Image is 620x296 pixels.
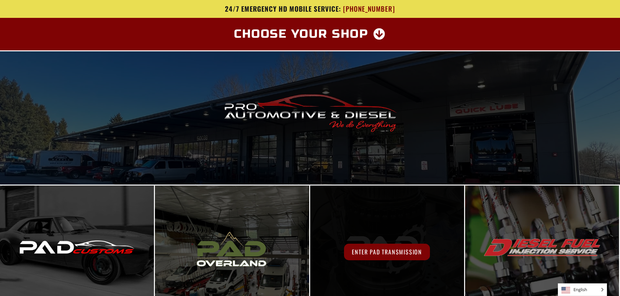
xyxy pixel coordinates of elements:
[226,24,394,44] a: Choose Your Shop
[558,284,607,296] span: English
[344,244,430,260] span: Enter PAD Transmission
[225,4,341,14] span: 24/7 Emergency HD Mobile Service:
[558,283,607,296] aside: Language selected: English
[120,5,501,13] a: 24/7 Emergency HD Mobile Service: [PHONE_NUMBER]
[234,28,368,40] span: Choose Your Shop
[343,5,395,13] span: [PHONE_NUMBER]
